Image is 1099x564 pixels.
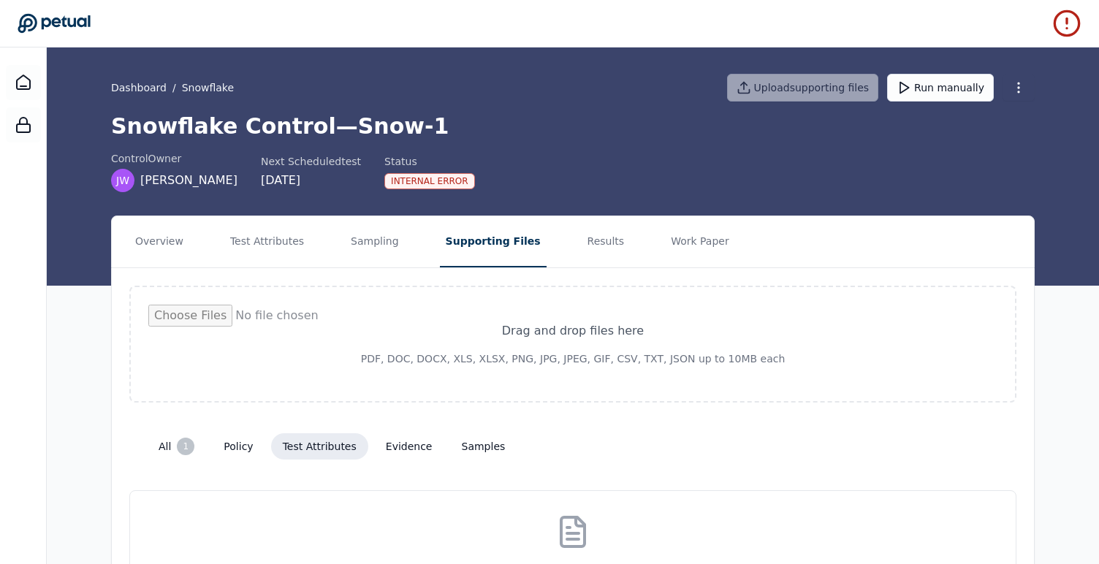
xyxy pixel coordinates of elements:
[111,113,1035,140] h1: Snowflake Control — Snow-1
[111,80,234,95] div: /
[665,216,735,267] button: Work Paper
[111,80,167,95] a: Dashboard
[450,433,517,460] button: samples
[112,216,1034,267] nav: Tabs
[116,173,129,188] span: JW
[345,216,405,267] button: Sampling
[177,438,194,455] div: 1
[384,173,475,189] div: Internal Error
[384,154,475,169] div: Status
[271,433,368,460] button: test attributes
[129,216,189,267] button: Overview
[18,13,91,34] a: Go to Dashboard
[212,433,265,460] button: policy
[374,433,444,460] button: evidence
[582,216,631,267] button: Results
[147,432,206,461] button: all 1
[261,154,361,169] div: Next Scheduled test
[6,65,41,100] a: Dashboard
[111,151,237,166] div: control Owner
[440,216,547,267] button: Supporting Files
[887,74,994,102] button: Run manually
[261,172,361,189] div: [DATE]
[140,172,237,189] span: [PERSON_NAME]
[224,216,310,267] button: Test Attributes
[727,74,879,102] button: Uploadsupporting files
[6,107,41,142] a: SOC
[182,80,234,95] button: Snowflake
